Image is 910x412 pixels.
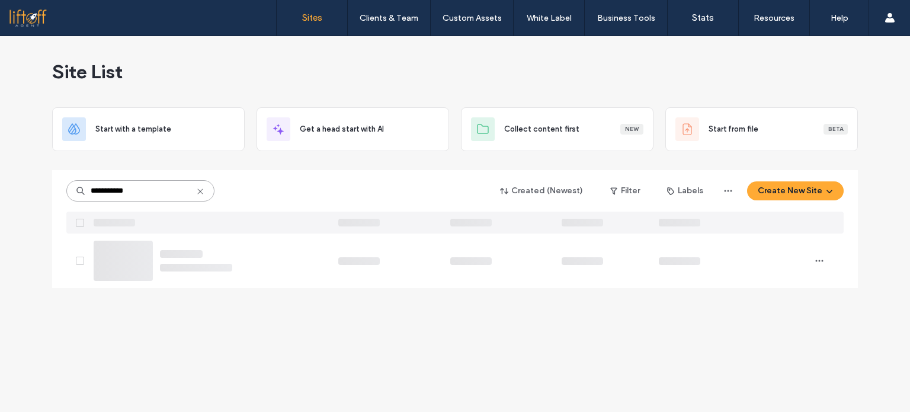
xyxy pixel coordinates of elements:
div: Beta [824,124,848,135]
span: Collect content first [504,123,579,135]
label: Help [831,13,848,23]
label: Business Tools [597,13,655,23]
div: Start with a template [52,107,245,151]
label: White Label [527,13,572,23]
label: Stats [692,12,714,23]
label: Clients & Team [360,13,418,23]
div: New [620,124,643,135]
div: Get a head start with AI [257,107,449,151]
span: Help [27,8,51,19]
button: Create New Site [747,181,844,200]
span: Start with a template [95,123,171,135]
span: Start from file [709,123,758,135]
div: Start from fileBeta [665,107,858,151]
label: Resources [754,13,794,23]
div: Collect content firstNew [461,107,653,151]
button: Labels [656,181,714,200]
span: Site List [52,60,123,84]
span: Get a head start with AI [300,123,384,135]
label: Custom Assets [443,13,502,23]
label: Sites [302,12,322,23]
button: Created (Newest) [490,181,594,200]
button: Filter [598,181,652,200]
